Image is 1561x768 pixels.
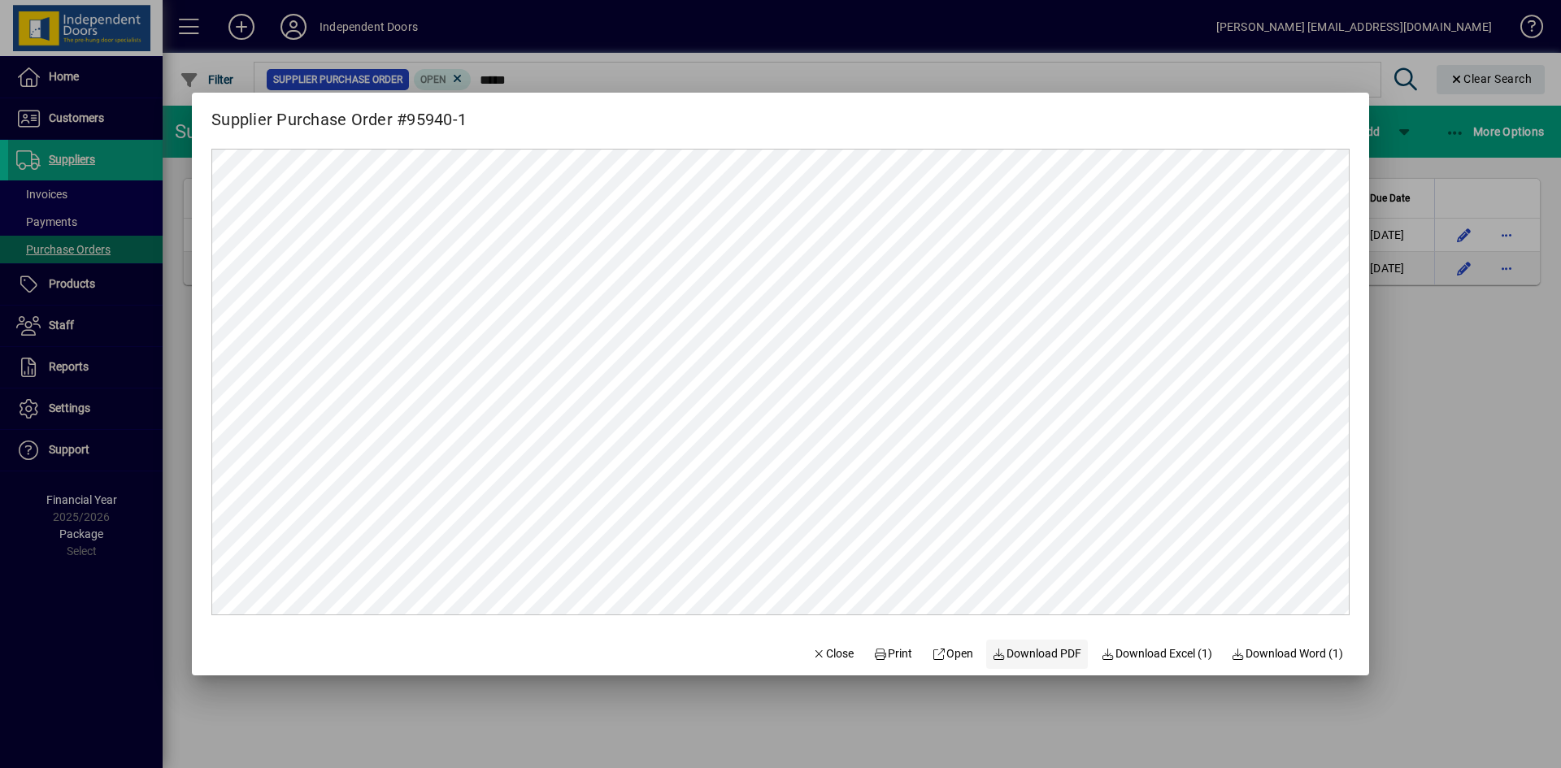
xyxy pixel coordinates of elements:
span: Print [873,645,912,662]
button: Download Excel (1) [1094,640,1219,669]
button: Close [806,640,861,669]
button: Print [867,640,919,669]
span: Open [932,645,973,662]
span: Download Excel (1) [1101,645,1212,662]
a: Download PDF [986,640,1089,669]
button: Download Word (1) [1225,640,1350,669]
span: Close [812,645,854,662]
span: Download Word (1) [1232,645,1344,662]
span: Download PDF [993,645,1082,662]
h2: Supplier Purchase Order #95940-1 [192,93,486,132]
a: Open [925,640,980,669]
